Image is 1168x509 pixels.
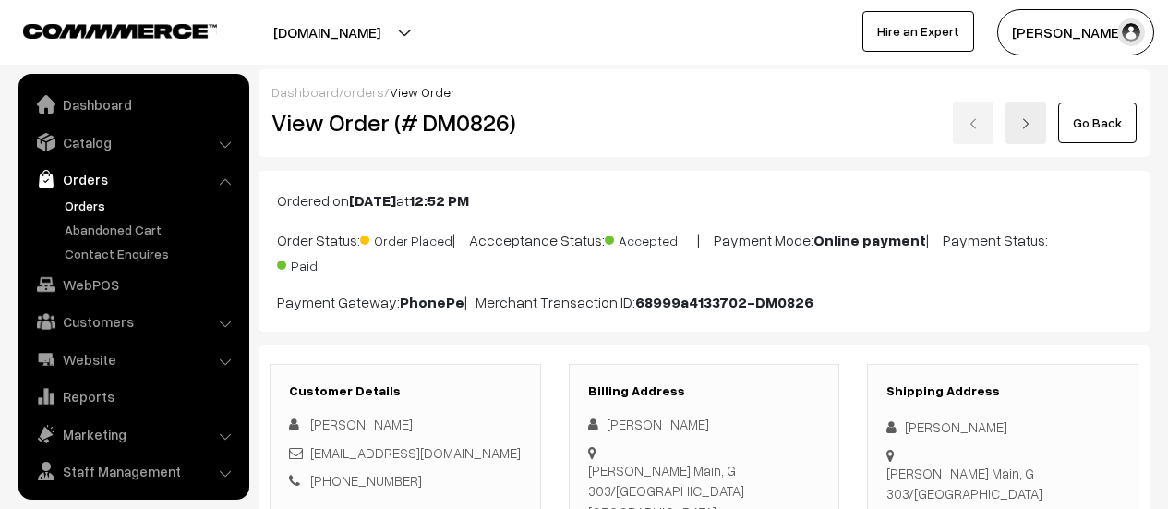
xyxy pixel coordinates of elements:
b: Online payment [813,231,926,249]
b: PhonePe [400,293,464,311]
span: Order Placed [360,226,452,250]
a: Go Back [1058,103,1137,143]
a: WebPOS [23,268,243,301]
a: orders [343,84,384,100]
a: Website [23,343,243,376]
span: View Order [390,84,455,100]
a: Contact Enquires [60,244,243,263]
a: Orders [23,163,243,196]
div: [PERSON_NAME] [588,414,821,435]
span: [PERSON_NAME] [310,416,413,432]
button: [PERSON_NAME] [997,9,1154,55]
a: Abandoned Cart [60,220,243,239]
a: COMMMERCE [23,18,185,41]
b: 68999a4133702-DM0826 [635,293,813,311]
img: user [1117,18,1145,46]
a: Customers [23,305,243,338]
a: [PHONE_NUMBER] [310,472,422,489]
b: [DATE] [349,191,396,210]
h3: Customer Details [289,383,522,399]
a: Dashboard [23,88,243,121]
a: Orders [60,196,243,215]
p: Payment Gateway: | Merchant Transaction ID: [277,291,1131,313]
p: Ordered on at [277,189,1131,212]
img: right-arrow.png [1020,118,1031,129]
a: Reports [23,380,243,413]
a: Hire an Expert [862,11,974,52]
a: Dashboard [271,84,339,100]
div: [PERSON_NAME] [886,417,1119,438]
img: COMMMERCE [23,24,217,38]
div: / / [271,82,1137,102]
a: Catalog [23,126,243,159]
button: [DOMAIN_NAME] [209,9,445,55]
h3: Shipping Address [886,383,1119,399]
b: 12:52 PM [409,191,469,210]
a: Marketing [23,418,243,451]
span: Paid [277,251,369,275]
a: Staff Management [23,454,243,488]
p: Order Status: | Accceptance Status: | Payment Mode: | Payment Status: [277,226,1131,276]
a: [EMAIL_ADDRESS][DOMAIN_NAME] [310,444,521,461]
h2: View Order (# DM0826) [271,108,541,137]
span: Accepted [605,226,697,250]
h3: Billing Address [588,383,821,399]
